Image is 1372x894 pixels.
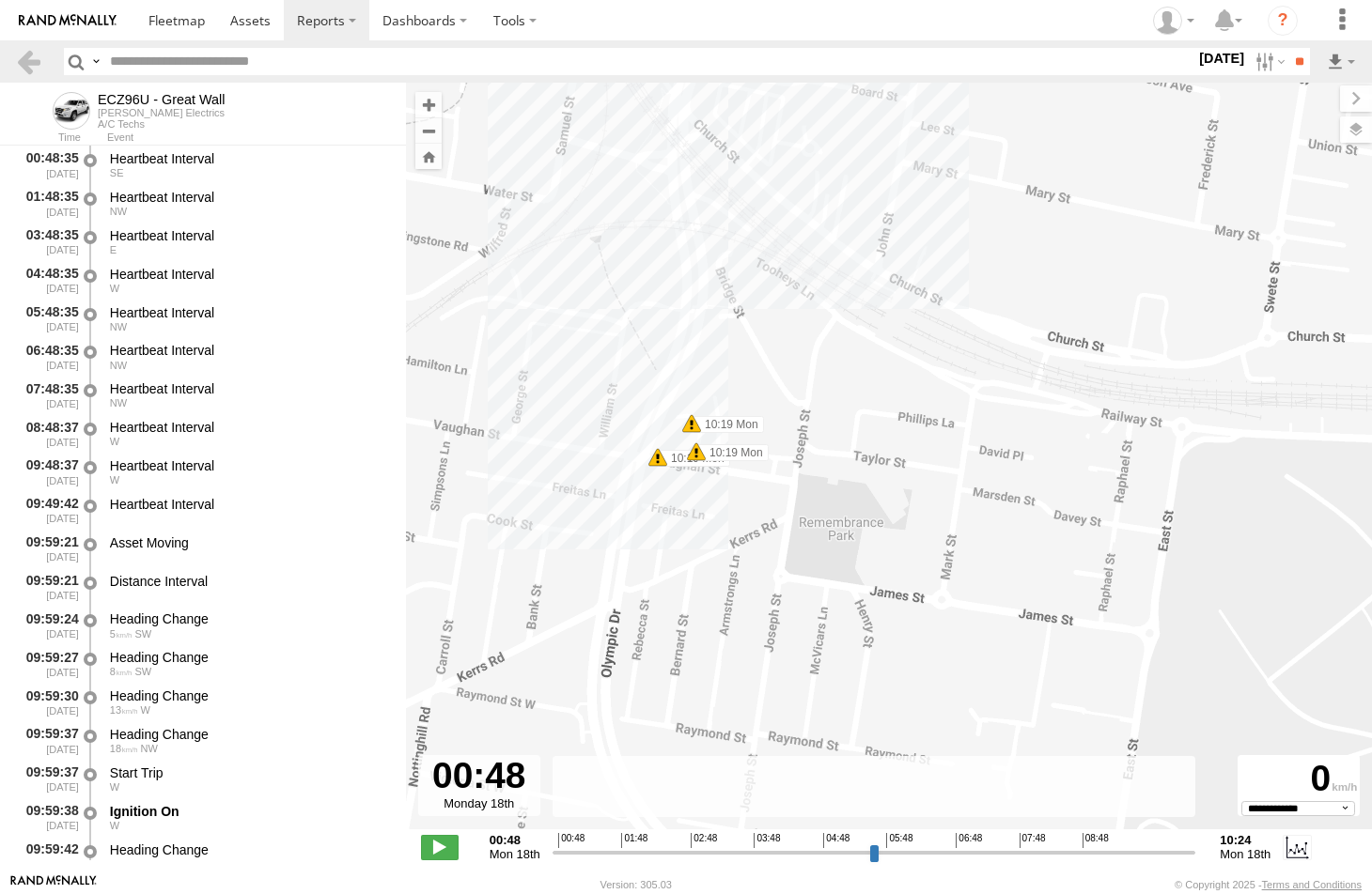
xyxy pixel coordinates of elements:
[110,573,388,590] div: Distance Interval
[15,48,42,75] a: Back to previous Page
[1220,833,1271,847] strong: 10:24
[134,666,151,677] span: Heading: 217
[110,743,138,754] span: 18
[110,380,388,397] div: Heartbeat Interval
[15,378,81,412] div: 07:48:35 [DATE]
[110,687,388,704] div: Heading Change
[691,833,717,848] span: 02:48
[110,360,127,371] span: Heading: 294
[15,186,81,221] div: 01:48:35 [DATE]
[98,92,225,107] div: ECZ96U - Great Wall - View Asset History
[110,803,388,820] div: Ignition On
[621,833,647,848] span: 01:48
[110,397,127,408] span: Heading: 294
[1083,833,1109,848] span: 08:48
[110,628,133,640] span: 5
[1248,48,1288,75] label: Search Filter Options
[110,244,117,255] span: Heading: 87
[490,847,540,861] span: Mon 18th Aug 2025
[15,455,81,489] div: 09:48:37 [DATE]
[15,532,81,566] div: 09:59:21 [DATE]
[141,743,158,754] span: Heading: 295
[110,419,388,436] div: Heartbeat Interval
[1020,833,1046,848] span: 07:48
[956,833,982,848] span: 06:48
[110,781,119,793] span: Heading: 285
[110,534,388,551] div: Asset Moving
[110,841,388,858] div: Heading Change
[110,206,127,217] span: Heading: 297
[10,875,97,894] a: Visit our Website
[415,92,442,117] button: Zoom in
[107,133,406,143] div: Event
[110,496,388,513] div: Heartbeat Interval
[15,147,81,182] div: 00:48:35 [DATE]
[415,117,442,144] button: Zoom out
[110,764,388,781] div: Start Trip
[98,107,225,118] div: [PERSON_NAME] Electrics
[110,189,388,206] div: Heartbeat Interval
[692,416,764,433] label: 10:19 Mon
[98,118,225,130] div: A/C Techs
[110,457,388,474] div: Heartbeat Interval
[886,833,912,848] span: 05:48
[88,48,103,75] label: Search Query
[1325,48,1357,75] label: Export results as...
[490,833,540,847] strong: 00:48
[15,646,81,681] div: 09:59:27 [DATE]
[110,726,388,743] div: Heading Change
[110,858,119,870] span: Heading: 251
[558,833,585,848] span: 00:48
[110,666,133,677] span: 8
[1220,847,1271,861] span: Mon 18th Aug 2025
[110,436,119,447] span: Heading: 261
[15,493,81,528] div: 09:49:42 [DATE]
[823,833,850,848] span: 04:48
[754,833,780,848] span: 03:48
[110,167,124,178] span: Heading: 118
[15,570,81,605] div: 09:59:21 [DATE]
[110,610,388,627] div: Heading Change
[110,820,119,831] span: Heading: 285
[141,704,150,716] span: Heading: 265
[15,685,81,719] div: 09:59:30 [DATE]
[1268,6,1298,36] i: ?
[15,723,81,758] div: 09:59:37 [DATE]
[600,879,672,890] div: Version: 305.03
[15,416,81,451] div: 08:48:37 [DATE]
[15,263,81,298] div: 04:48:35 [DATE]
[110,649,388,666] div: Heading Change
[110,150,388,167] div: Heartbeat Interval
[110,304,388,321] div: Heartbeat Interval
[110,321,127,332] span: Heading: 294
[15,133,81,143] div: Time
[110,283,119,294] span: Heading: 282
[1262,879,1362,890] a: Terms and Conditions
[15,800,81,835] div: 09:59:38 [DATE]
[134,628,151,640] span: Heading: 247
[110,342,388,359] div: Heartbeat Interval
[110,266,388,283] div: Heartbeat Interval
[15,609,81,643] div: 09:59:24 [DATE]
[1195,48,1248,69] label: [DATE]
[15,301,81,336] div: 05:48:35 [DATE]
[110,704,138,716] span: 13
[1240,758,1357,801] div: 0
[15,839,81,873] div: 09:59:42 [DATE]
[110,474,119,486] span: Heading: 261
[1146,7,1201,35] div: Nicole Hunt
[19,14,117,27] img: rand-logo.svg
[696,444,769,461] label: 10:19 Mon
[1175,879,1362,890] div: © Copyright 2025 -
[15,340,81,375] div: 06:48:35 [DATE]
[15,224,81,259] div: 03:48:35 [DATE]
[421,835,459,859] label: Play/Stop
[110,227,388,244] div: Heartbeat Interval
[15,762,81,796] div: 09:59:37 [DATE]
[415,144,442,169] button: Zoom Home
